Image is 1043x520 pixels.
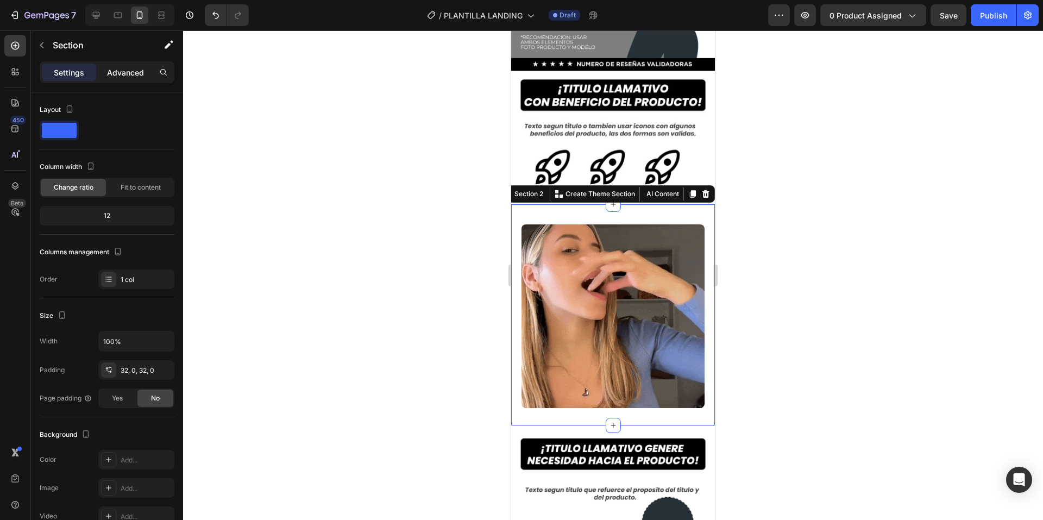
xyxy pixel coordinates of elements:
[820,4,926,26] button: 0 product assigned
[112,393,123,403] span: Yes
[40,455,56,465] div: Color
[151,393,160,403] span: No
[40,245,124,260] div: Columns management
[40,160,97,174] div: Column width
[560,10,576,20] span: Draft
[8,199,26,208] div: Beta
[40,103,76,117] div: Layout
[121,484,172,493] div: Add...
[71,9,76,22] p: 7
[54,183,93,192] span: Change ratio
[40,393,92,403] div: Page padding
[40,483,59,493] div: Image
[121,455,172,465] div: Add...
[940,11,958,20] span: Save
[121,366,172,375] div: 32, 0, 32, 0
[444,10,523,21] span: PLANTILLA LANDING
[40,274,58,284] div: Order
[1006,467,1032,493] div: Open Intercom Messenger
[439,10,442,21] span: /
[99,331,174,351] input: Auto
[40,336,58,346] div: Width
[971,4,1016,26] button: Publish
[980,10,1007,21] div: Publish
[511,30,715,520] iframe: Design area
[4,4,81,26] button: 7
[54,67,84,78] p: Settings
[40,365,65,375] div: Padding
[10,116,26,124] div: 450
[931,4,966,26] button: Save
[42,208,172,223] div: 12
[107,67,144,78] p: Advanced
[40,428,92,442] div: Background
[205,4,249,26] div: Undo/Redo
[121,183,161,192] span: Fit to content
[53,39,142,52] p: Section
[40,309,68,323] div: Size
[830,10,902,21] span: 0 product assigned
[121,275,172,285] div: 1 col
